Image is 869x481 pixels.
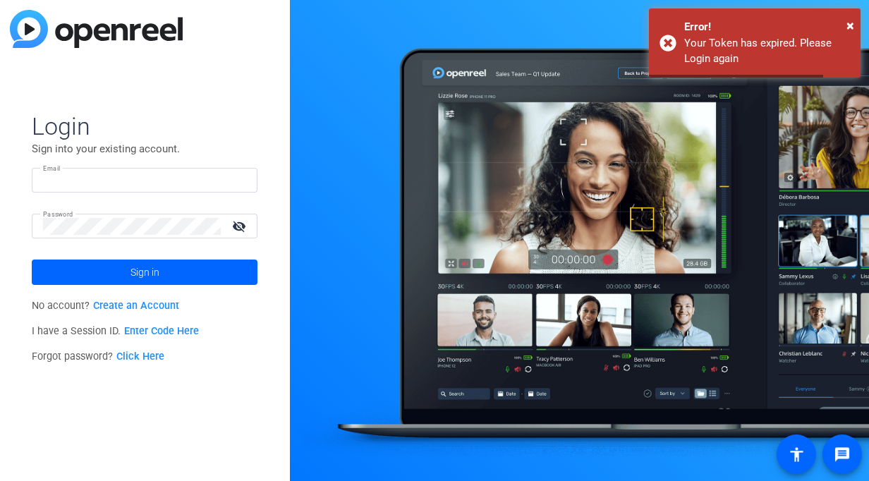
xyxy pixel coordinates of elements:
[32,260,257,285] button: Sign in
[834,446,851,463] mat-icon: message
[116,351,164,363] a: Click Here
[43,164,61,172] mat-label: Email
[846,15,854,36] button: Close
[32,111,257,141] span: Login
[32,325,199,337] span: I have a Session ID.
[10,10,183,48] img: blue-gradient.svg
[788,446,805,463] mat-icon: accessibility
[124,325,199,337] a: Enter Code Here
[32,300,179,312] span: No account?
[93,300,179,312] a: Create an Account
[846,17,854,34] span: ×
[684,19,850,35] div: Error!
[32,141,257,157] p: Sign into your existing account.
[32,351,164,363] span: Forgot password?
[130,255,159,290] span: Sign in
[684,35,850,67] div: Your Token has expired. Please Login again
[43,172,246,189] input: Enter Email Address
[43,210,73,218] mat-label: Password
[224,216,257,236] mat-icon: visibility_off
